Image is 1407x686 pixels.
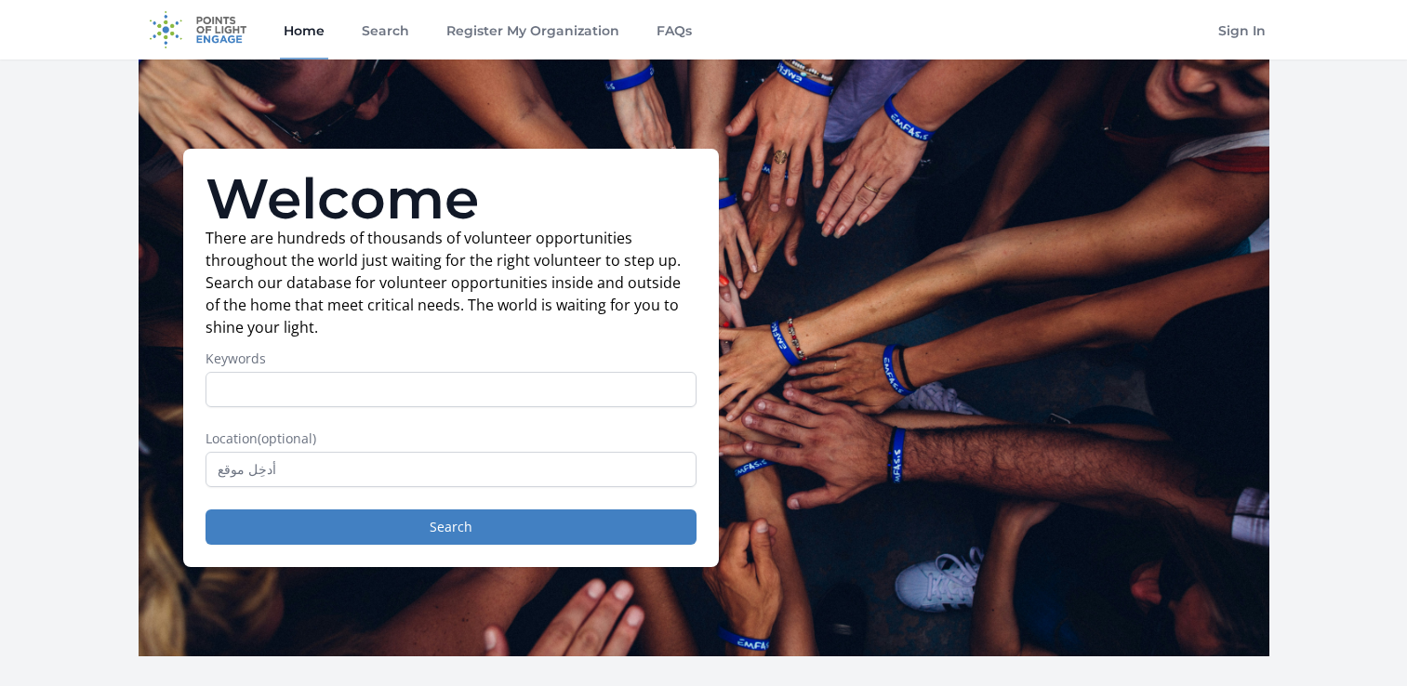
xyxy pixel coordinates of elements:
h1: Welcome [206,171,697,227]
label: Location [206,429,697,448]
input: أدخِل موقع [206,452,697,487]
label: Keywords [206,350,697,368]
p: There are hundreds of thousands of volunteer opportunities throughout the world just waiting for ... [206,227,697,338]
button: Search [206,509,697,545]
span: (optional) [258,429,316,447]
